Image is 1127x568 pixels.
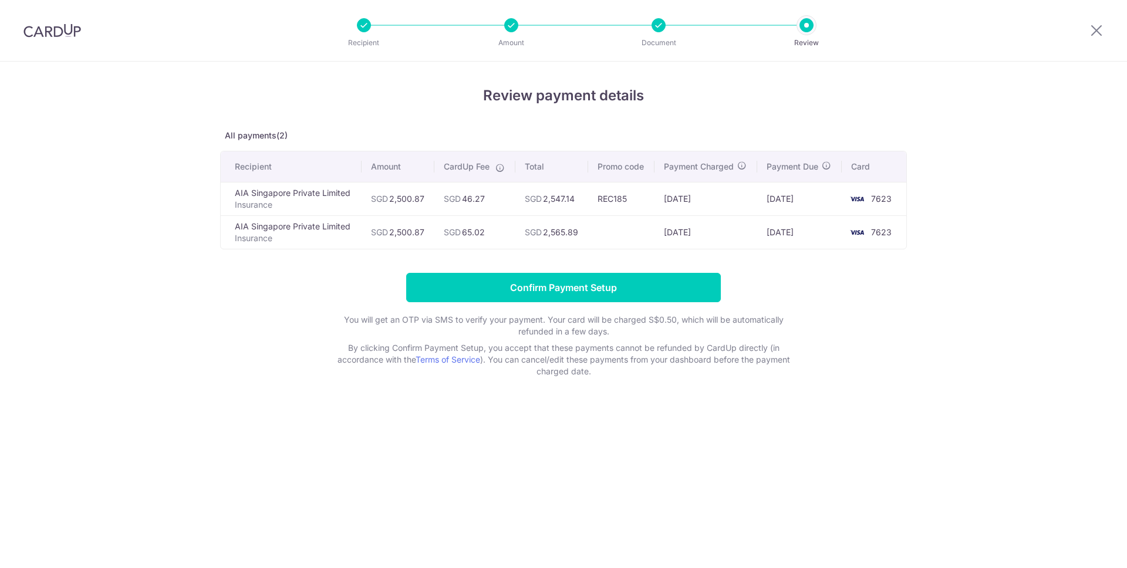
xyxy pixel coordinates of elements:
[871,227,892,237] span: 7623
[362,151,434,182] th: Amount
[654,182,757,215] td: [DATE]
[757,182,842,215] td: [DATE]
[515,151,588,182] th: Total
[434,215,515,249] td: 65.02
[525,194,542,204] span: SGD
[371,227,388,237] span: SGD
[434,182,515,215] td: 46.27
[221,215,362,249] td: AIA Singapore Private Limited
[329,342,798,377] p: By clicking Confirm Payment Setup, you accept that these payments cannot be refunded by CardUp di...
[235,199,352,211] p: Insurance
[329,314,798,337] p: You will get an OTP via SMS to verify your payment. Your card will be charged S$0.50, which will ...
[235,232,352,244] p: Insurance
[221,182,362,215] td: AIA Singapore Private Limited
[845,225,869,239] img: <span class="translation_missing" title="translation missing: en.account_steps.new_confirm_form.b...
[444,161,490,173] span: CardUp Fee
[362,182,434,215] td: 2,500.87
[664,161,734,173] span: Payment Charged
[757,215,842,249] td: [DATE]
[515,182,588,215] td: 2,547.14
[362,215,434,249] td: 2,500.87
[320,37,407,49] p: Recipient
[845,192,869,206] img: <span class="translation_missing" title="translation missing: en.account_steps.new_confirm_form.b...
[767,161,818,173] span: Payment Due
[371,194,388,204] span: SGD
[515,215,588,249] td: 2,565.89
[23,23,81,38] img: CardUp
[220,85,907,106] h4: Review payment details
[444,227,461,237] span: SGD
[871,194,892,204] span: 7623
[220,130,907,141] p: All payments(2)
[1051,533,1115,562] iframe: Opens a widget where you can find more information
[615,37,702,49] p: Document
[444,194,461,204] span: SGD
[763,37,850,49] p: Review
[416,354,480,364] a: Terms of Service
[842,151,906,182] th: Card
[468,37,555,49] p: Amount
[654,215,757,249] td: [DATE]
[588,151,654,182] th: Promo code
[406,273,721,302] input: Confirm Payment Setup
[221,151,362,182] th: Recipient
[525,227,542,237] span: SGD
[588,182,654,215] td: REC185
